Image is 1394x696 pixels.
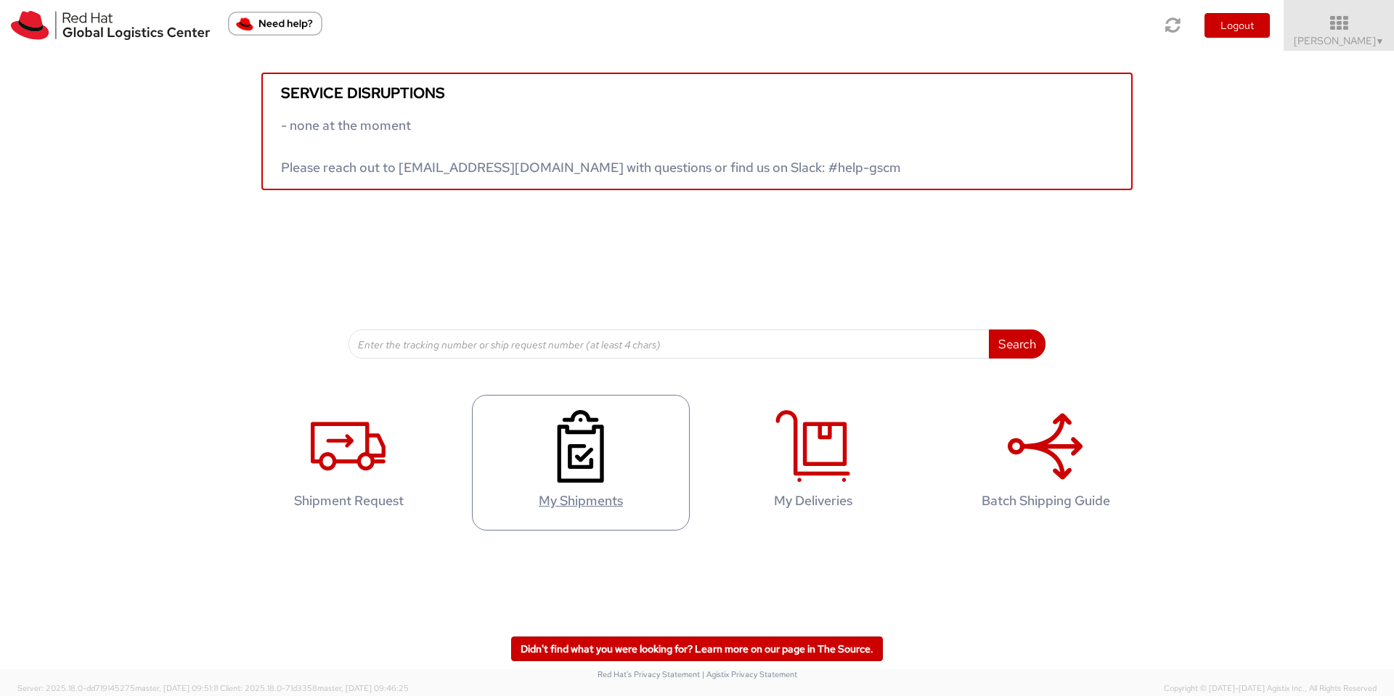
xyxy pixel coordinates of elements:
[937,395,1154,531] a: Batch Shipping Guide
[511,636,883,661] a: Didn't find what you were looking for? Learn more on our page in The Source.
[348,329,990,359] input: Enter the tracking number or ship request number (at least 4 chars)
[487,494,674,508] h4: My Shipments
[1205,13,1270,38] button: Logout
[704,395,922,531] a: My Deliveries
[11,11,210,40] img: rh-logistics-00dfa346123c4ec078e1.svg
[240,395,457,531] a: Shipment Request
[317,683,409,693] span: master, [DATE] 09:46:25
[255,494,442,508] h4: Shipment Request
[702,669,797,679] a: | Agistix Privacy Statement
[228,12,322,36] button: Need help?
[281,117,901,176] span: - none at the moment Please reach out to [EMAIL_ADDRESS][DOMAIN_NAME] with questions or find us o...
[598,669,700,679] a: Red Hat's Privacy Statement
[17,683,218,693] span: Server: 2025.18.0-dd719145275
[281,85,1113,101] h5: Service disruptions
[261,73,1133,190] a: Service disruptions - none at the moment Please reach out to [EMAIL_ADDRESS][DOMAIN_NAME] with qu...
[720,494,907,508] h4: My Deliveries
[135,683,218,693] span: master, [DATE] 09:51:11
[989,329,1045,359] button: Search
[1294,34,1385,47] span: [PERSON_NAME]
[220,683,409,693] span: Client: 2025.18.0-71d3358
[1164,683,1377,695] span: Copyright © [DATE]-[DATE] Agistix Inc., All Rights Reserved
[472,395,690,531] a: My Shipments
[1376,36,1385,47] span: ▼
[952,494,1139,508] h4: Batch Shipping Guide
